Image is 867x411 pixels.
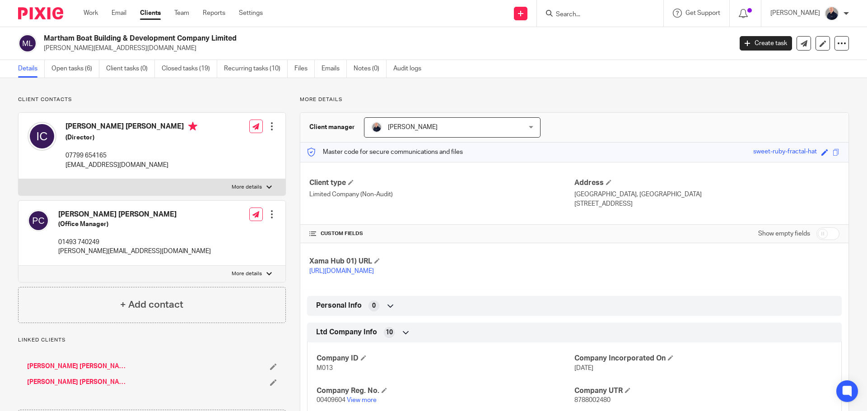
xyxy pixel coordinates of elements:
p: More details [300,96,849,103]
img: svg%3E [28,122,56,151]
div: sweet-ruby-fractal-hat [753,147,817,157]
img: IMG_8745-0021-copy.jpg [371,122,382,133]
p: More details [232,270,262,277]
span: Get Support [685,10,720,16]
a: Settings [239,9,263,18]
p: More details [232,184,262,191]
img: svg%3E [18,34,37,53]
p: [PERSON_NAME] [770,9,820,18]
span: 8788002480 [574,397,611,403]
h4: Xama Hub 01) URL [309,257,574,266]
a: View more [347,397,377,403]
h4: Company UTR [574,386,832,396]
h5: (Office Manager) [58,220,211,229]
p: [STREET_ADDRESS] [574,199,839,208]
a: Details [18,60,45,78]
h4: + Add contact [120,298,183,312]
a: Work [84,9,98,18]
a: Closed tasks (19) [162,60,217,78]
h5: (Director) [65,133,197,142]
span: Personal Info [316,301,362,310]
input: Search [555,11,636,19]
a: Team [174,9,189,18]
a: [URL][DOMAIN_NAME] [309,268,374,274]
span: M013 [317,365,333,371]
label: Show empty fields [758,229,810,238]
img: svg%3E [28,210,49,231]
a: Notes (0) [354,60,387,78]
h4: Address [574,178,839,188]
p: [EMAIL_ADDRESS][DOMAIN_NAME] [65,161,197,170]
p: [PERSON_NAME][EMAIL_ADDRESS][DOMAIN_NAME] [44,44,726,53]
span: 0 [372,301,376,310]
a: Files [294,60,315,78]
h4: Company ID [317,354,574,363]
h4: Company Incorporated On [574,354,832,363]
a: Create task [740,36,792,51]
span: 10 [386,328,393,337]
a: Reports [203,9,225,18]
p: Limited Company (Non-Audit) [309,190,574,199]
span: [PERSON_NAME] [388,124,438,130]
p: 07799 654165 [65,151,197,160]
span: Ltd Company Info [316,328,377,337]
a: Emails [322,60,347,78]
p: 01493 740249 [58,238,211,247]
p: Master code for secure communications and files [307,148,463,157]
img: IMG_8745-0021-copy.jpg [825,6,839,21]
h4: [PERSON_NAME] [PERSON_NAME] [65,122,197,133]
h2: Martham Boat Building & Development Company Limited [44,34,590,43]
span: [DATE] [574,365,593,371]
a: Audit logs [393,60,428,78]
span: 00409604 [317,397,345,403]
a: Recurring tasks (10) [224,60,288,78]
h4: Client type [309,178,574,188]
a: Open tasks (6) [51,60,99,78]
i: Primary [188,122,197,131]
p: [GEOGRAPHIC_DATA], [GEOGRAPHIC_DATA] [574,190,839,199]
a: [PERSON_NAME] [PERSON_NAME] [27,362,127,371]
h4: CUSTOM FIELDS [309,230,574,237]
a: Email [112,9,126,18]
a: [PERSON_NAME] [PERSON_NAME] [27,378,127,387]
p: [PERSON_NAME][EMAIL_ADDRESS][DOMAIN_NAME] [58,247,211,256]
img: Pixie [18,7,63,19]
p: Linked clients [18,337,286,344]
h4: Company Reg. No. [317,386,574,396]
h4: [PERSON_NAME] [PERSON_NAME] [58,210,211,219]
a: Clients [140,9,161,18]
a: Client tasks (0) [106,60,155,78]
p: Client contacts [18,96,286,103]
h3: Client manager [309,123,355,132]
